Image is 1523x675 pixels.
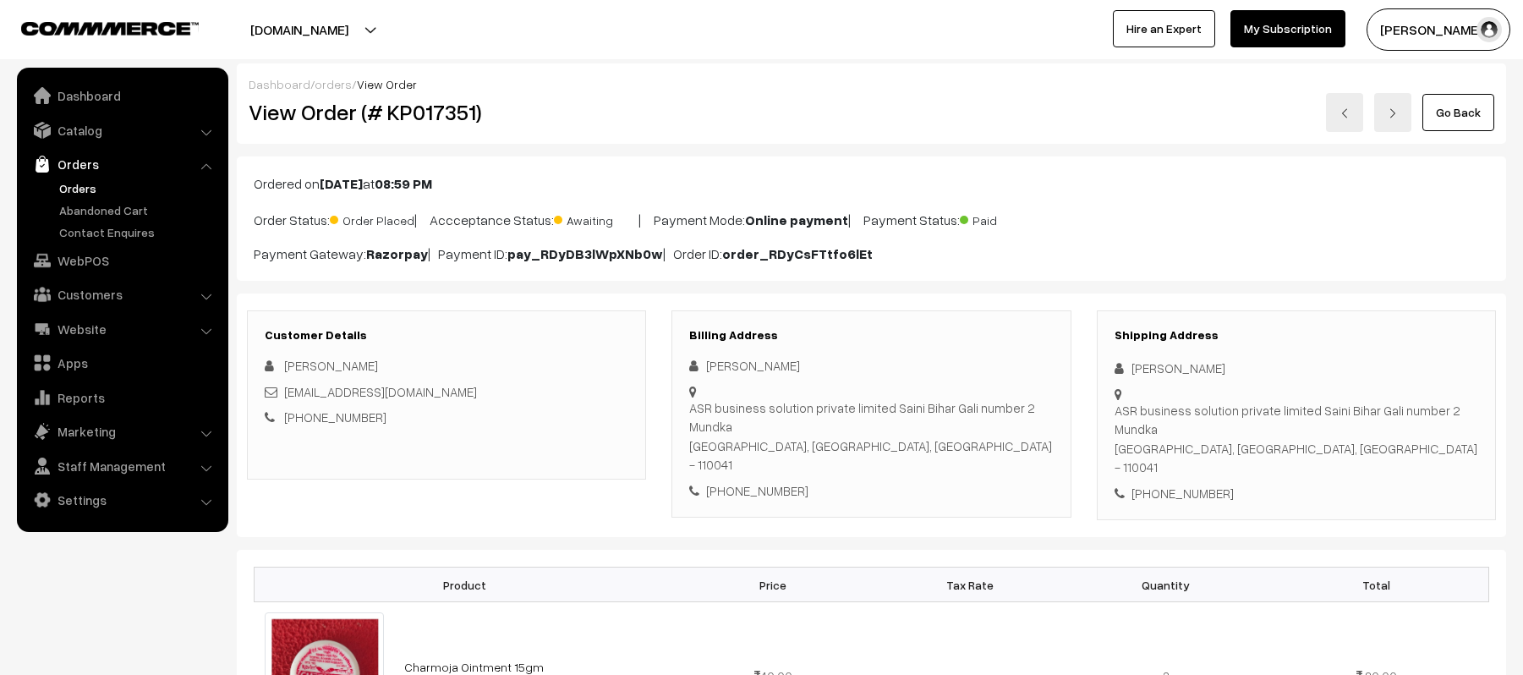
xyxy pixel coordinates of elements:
[366,245,428,262] b: Razorpay
[722,245,873,262] b: order_RDyCsFTtfo6lEt
[249,77,310,91] a: Dashboard
[871,568,1067,602] th: Tax Rate
[21,485,222,515] a: Settings
[1115,401,1478,477] div: ASR business solution private limited Saini Bihar Gali number 2 Mundka [GEOGRAPHIC_DATA], [GEOGRA...
[255,568,676,602] th: Product
[745,211,848,228] b: Online payment
[1339,108,1350,118] img: left-arrow.png
[1476,17,1502,42] img: user
[330,207,414,229] span: Order Placed
[21,149,222,179] a: Orders
[507,245,663,262] b: pay_RDyDB3lWpXNb0w
[254,244,1489,264] p: Payment Gateway: | Payment ID: | Order ID:
[689,328,1053,343] h3: Billing Address
[320,175,363,192] b: [DATE]
[21,416,222,447] a: Marketing
[675,568,871,602] th: Price
[960,207,1044,229] span: Paid
[55,179,222,197] a: Orders
[1068,568,1264,602] th: Quantity
[1264,568,1488,602] th: Total
[689,398,1053,475] div: ASR business solution private limited Saini Bihar Gali number 2 Mundka [GEOGRAPHIC_DATA], [GEOGRA...
[1388,108,1398,118] img: right-arrow.png
[315,77,352,91] a: orders
[21,382,222,413] a: Reports
[191,8,408,51] button: [DOMAIN_NAME]
[1230,10,1345,47] a: My Subscription
[249,99,647,125] h2: View Order (# KP017351)
[55,201,222,219] a: Abandoned Cart
[21,22,199,35] img: COMMMERCE
[21,348,222,378] a: Apps
[1115,359,1478,378] div: [PERSON_NAME]
[1367,8,1510,51] button: [PERSON_NAME]
[254,207,1489,230] p: Order Status: | Accceptance Status: | Payment Mode: | Payment Status:
[21,115,222,145] a: Catalog
[1115,484,1478,503] div: [PHONE_NUMBER]
[21,80,222,111] a: Dashboard
[254,173,1489,194] p: Ordered on at
[1115,328,1478,343] h3: Shipping Address
[265,328,628,343] h3: Customer Details
[249,75,1494,93] div: / /
[21,314,222,344] a: Website
[689,481,1053,501] div: [PHONE_NUMBER]
[1113,10,1215,47] a: Hire an Expert
[689,356,1053,376] div: [PERSON_NAME]
[404,660,544,674] a: Charmoja Ointment 15gm
[55,223,222,241] a: Contact Enquires
[1422,94,1494,131] a: Go Back
[375,175,432,192] b: 08:59 PM
[284,384,477,399] a: [EMAIL_ADDRESS][DOMAIN_NAME]
[21,451,222,481] a: Staff Management
[554,207,638,229] span: Awaiting
[284,358,378,373] span: [PERSON_NAME]
[21,245,222,276] a: WebPOS
[357,77,417,91] span: View Order
[284,409,386,425] a: [PHONE_NUMBER]
[21,279,222,310] a: Customers
[21,17,169,37] a: COMMMERCE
